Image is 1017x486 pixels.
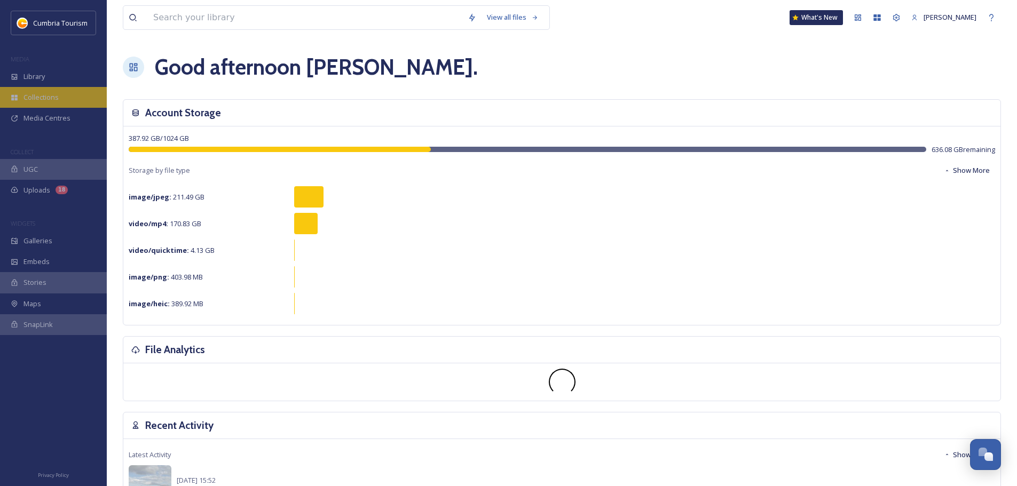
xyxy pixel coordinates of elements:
[23,113,70,123] span: Media Centres
[23,299,41,309] span: Maps
[924,12,976,22] span: [PERSON_NAME]
[129,299,203,308] span: 389.92 MB
[129,272,169,282] strong: image/png :
[33,18,88,28] span: Cumbria Tourism
[129,165,190,176] span: Storage by file type
[129,272,203,282] span: 403.98 MB
[38,472,69,479] span: Privacy Policy
[129,245,189,255] strong: video/quicktime :
[17,18,28,28] img: images.jpg
[23,320,53,330] span: SnapLink
[129,192,171,202] strong: image/jpeg :
[148,6,462,29] input: Search your library
[129,133,189,143] span: 387.92 GB / 1024 GB
[906,7,982,28] a: [PERSON_NAME]
[790,10,843,25] a: What's New
[939,160,995,181] button: Show More
[129,299,170,308] strong: image/heic :
[129,245,215,255] span: 4.13 GB
[939,444,995,465] button: Show More
[155,51,478,83] h1: Good afternoon [PERSON_NAME] .
[145,105,221,121] h3: Account Storage
[23,257,50,267] span: Embeds
[11,148,34,156] span: COLLECT
[970,439,1001,470] button: Open Chat
[23,71,45,82] span: Library
[482,7,544,28] a: View all files
[932,145,995,155] span: 636.08 GB remaining
[129,450,171,460] span: Latest Activity
[129,219,201,228] span: 170.83 GB
[145,342,205,357] h3: File Analytics
[129,192,204,202] span: 211.49 GB
[56,186,68,194] div: 18
[23,92,59,102] span: Collections
[38,468,69,481] a: Privacy Policy
[23,164,38,174] span: UGC
[177,475,216,485] span: [DATE] 15:52
[145,418,214,433] h3: Recent Activity
[23,236,52,246] span: Galleries
[11,55,29,63] span: MEDIA
[23,277,46,288] span: Stories
[11,219,35,227] span: WIDGETS
[23,185,50,195] span: Uploads
[129,219,168,228] strong: video/mp4 :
